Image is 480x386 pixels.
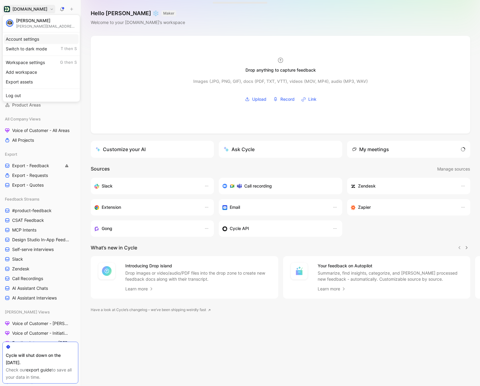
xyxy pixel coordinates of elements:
[4,67,79,77] div: Add workspace
[4,91,79,100] div: Log out
[16,18,77,23] div: [PERSON_NAME]
[4,34,79,44] div: Account settings
[4,77,79,87] div: Export assets
[7,20,13,26] img: avatar
[61,46,77,52] span: T then S
[4,58,79,67] div: Workspace settings
[16,24,77,29] div: [PERSON_NAME][EMAIL_ADDRESS][PERSON_NAME][DOMAIN_NAME]
[4,44,79,54] div: Switch to dark mode
[60,60,77,65] span: G then S
[2,15,80,102] div: Customer.io[DOMAIN_NAME]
